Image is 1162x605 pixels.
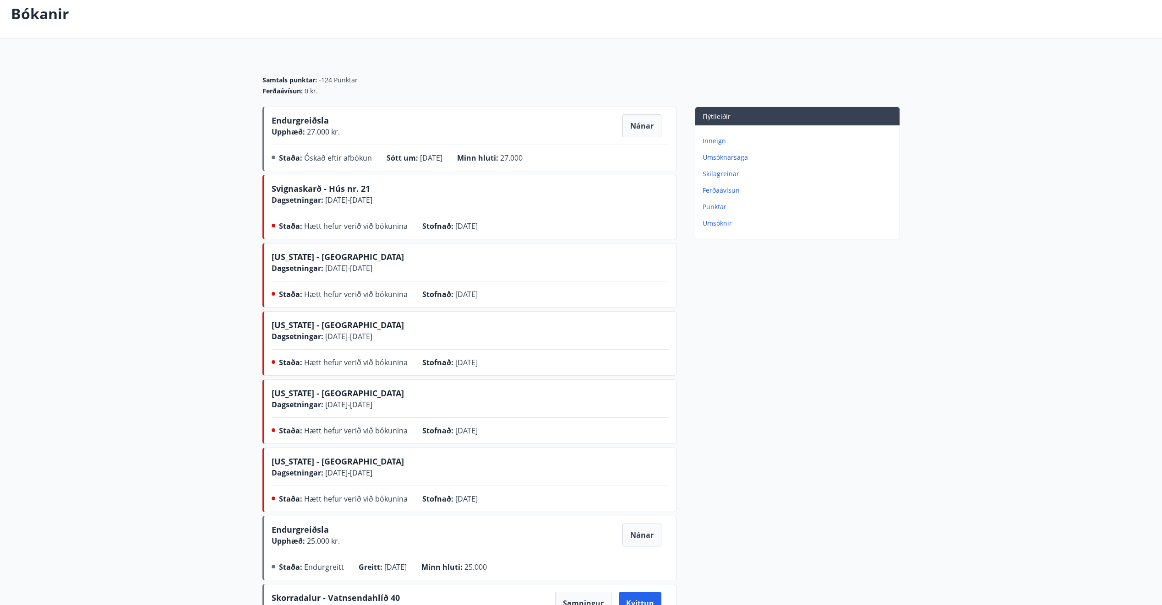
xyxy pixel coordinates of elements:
span: Stofnað : [422,221,453,231]
span: [DATE] [455,357,478,367]
span: [DATE] [455,426,478,436]
span: Ferðaávísun : [262,86,303,96]
span: [US_STATE] - [GEOGRAPHIC_DATA] [272,388,404,399]
span: Staða : [279,289,302,299]
span: Staða : [279,494,302,504]
span: Hætt hefur verið við bókunina [304,357,408,367]
p: Umsóknarsaga [703,153,896,162]
p: Punktar [703,202,896,211]
span: Endurgreitt [304,562,344,572]
span: [DATE] [384,562,407,572]
span: [DATE] - [DATE] [323,195,372,205]
span: Dagsetningar : [272,263,323,273]
span: Skorradalur - Vatnsendahlíð 40 [272,592,400,603]
p: Inneign [703,136,896,146]
span: [DATE] [420,153,442,163]
span: Staða : [279,562,302,572]
span: Flýtileiðir [703,112,731,121]
p: Skilagreinar [703,169,896,178]
span: Upphæð : [272,127,305,137]
span: Dagsetningar : [272,331,323,341]
span: Óskað eftir afbókun [304,153,372,163]
span: Stofnað : [422,426,453,436]
span: Endurgreiðsla [272,115,329,130]
span: Stofnað : [422,289,453,299]
span: Staða : [279,426,302,436]
span: [DATE] - [DATE] [323,468,372,478]
p: Bókanir [11,4,69,24]
p: Ferðaávísun [703,186,896,195]
span: [US_STATE] - [GEOGRAPHIC_DATA] [272,319,404,330]
span: -124 Punktar [319,76,358,85]
span: 27.000 kr. [305,127,340,137]
span: Svignaskarð - Hús nr. 21 [272,183,370,194]
span: Staða : [279,153,302,163]
span: [DATE] - [DATE] [323,331,372,341]
span: 0 kr. [305,86,318,96]
span: Greitt : [359,562,382,572]
span: Hætt hefur verið við bókunina [304,289,408,299]
span: Staða : [279,357,302,367]
span: 25.000 [464,562,487,572]
button: Nánar [622,114,661,137]
span: [DATE] - [DATE] [323,263,372,273]
span: [US_STATE] - [GEOGRAPHIC_DATA] [272,251,404,262]
span: Stofnað : [422,357,453,367]
span: Minn hluti : [457,153,498,163]
span: [US_STATE] - [GEOGRAPHIC_DATA] [272,456,404,467]
span: 25.000 kr. [305,536,340,546]
span: Samtals punktar : [262,76,317,85]
span: Dagsetningar : [272,468,323,478]
span: Dagsetningar : [272,195,323,205]
span: [DATE] - [DATE] [323,400,372,410]
span: Endurgreiðsla [272,524,329,539]
span: Sótt um : [387,153,418,163]
span: Minn hluti : [421,562,463,572]
span: Stofnað : [422,494,453,504]
span: [DATE] [455,494,478,504]
span: Hætt hefur verið við bókunina [304,494,408,504]
span: Staða : [279,221,302,231]
span: Upphæð : [272,536,305,546]
span: Hætt hefur verið við bókunina [304,426,408,436]
button: Nánar [622,524,661,546]
span: [DATE] [455,221,478,231]
p: Umsóknir [703,219,896,228]
span: Dagsetningar : [272,400,323,410]
span: 27.000 [500,153,523,163]
span: [DATE] [455,289,478,299]
span: Hætt hefur verið við bókunina [304,221,408,231]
